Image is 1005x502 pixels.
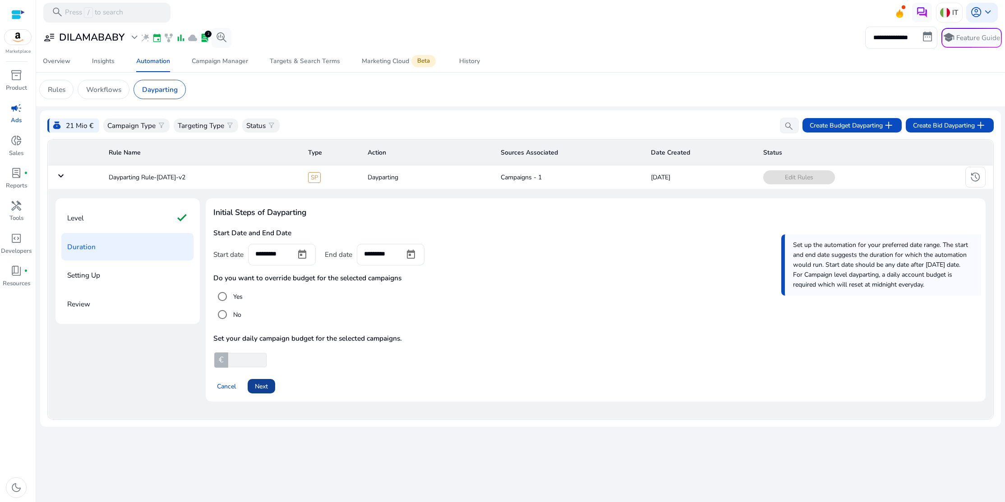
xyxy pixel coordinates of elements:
[213,228,977,238] h4: Start Date and End Date
[37,52,45,59] img: tab_domain_overview_orange.svg
[10,102,22,114] span: campaign
[906,118,994,132] button: Create Bid Daypartingadd
[308,172,321,183] span: SP
[810,119,894,131] span: Create Budget Dayparting
[67,267,100,283] p: Setting Up
[956,33,1000,43] p: Feature Guide
[1,247,32,256] p: Developers
[362,57,438,65] div: Marketing Cloud
[11,116,22,125] p: Ads
[941,28,1002,48] button: schoolFeature Guide
[10,482,22,493] span: dark_mode
[67,239,96,255] p: Duration
[3,279,30,288] p: Resources
[24,171,28,175] span: fiber_manual_record
[10,135,22,146] span: donut_small
[965,167,986,187] button: history
[10,167,22,179] span: lab_profile
[65,7,123,18] p: Press to search
[913,119,987,131] span: Create Bid Dayparting
[91,52,98,59] img: tab_keywords_by_traffic_grey.svg
[213,285,977,324] mat-radio-group: override budget
[84,7,92,18] span: /
[940,8,950,18] img: it.svg
[14,23,22,31] img: website_grey.svg
[67,296,90,312] p: Review
[164,33,174,43] span: family_history
[213,250,244,260] div: Start date
[5,30,32,45] img: amazon.svg
[301,140,360,165] th: Type
[200,33,210,43] span: lab_profile
[101,53,150,59] div: Keyword (traffico)
[48,84,65,95] p: Rules
[66,120,93,131] p: 21 Mio €
[24,269,28,273] span: fiber_manual_record
[101,140,301,165] th: Rule Name
[52,120,62,130] span: money_bag
[255,382,268,391] span: Next
[43,58,70,64] div: Overview
[178,120,224,131] p: Targeting Type
[10,265,22,277] span: book_4
[14,14,22,22] img: logo_orange.svg
[10,233,22,244] span: code_blocks
[982,6,994,18] span: keyboard_arrow_down
[231,310,241,319] label: No
[411,55,436,67] span: Beta
[763,170,834,184] span: Edit Rules
[248,379,275,393] button: Next
[644,165,756,189] td: [DATE]
[360,165,493,189] td: Dayparting
[400,244,422,265] button: Open calendar
[246,120,266,131] p: Status
[291,244,313,265] button: Open calendar
[781,234,981,296] div: Set up the automation for your preferred date range. The start and end date suggests the duration...
[192,58,248,64] div: Campaign Manager
[802,118,902,132] button: Create Budget Daypartingadd
[217,382,236,391] span: Cancel
[157,122,166,130] span: filter_alt
[6,182,27,191] p: Reports
[969,171,981,183] span: history
[10,69,22,81] span: inventory_2
[493,140,644,165] th: Sources Associated
[188,33,198,43] span: cloud
[952,5,958,20] p: IT
[943,32,954,43] span: school
[176,33,186,43] span: bar_chart
[10,200,22,212] span: handyman
[267,122,276,130] span: filter_alt
[784,121,794,131] span: search
[92,58,115,64] div: Insights
[219,355,224,365] span: €
[212,28,231,48] button: search_insights
[325,250,352,260] div: End date
[136,58,170,64] div: Automation
[756,140,993,165] th: Status
[59,32,124,43] h3: DILAMABABY
[270,58,340,64] div: Targets & Search Terms
[213,206,977,218] span: Initial Steps of Dayparting
[86,84,121,95] p: Workflows
[51,6,63,18] span: search
[55,170,66,181] mat-icon: keyboard_arrow_down
[226,122,234,130] span: filter_alt
[231,292,243,301] label: Yes
[6,84,27,93] p: Product
[176,210,188,226] mat-icon: check
[101,165,301,189] td: Dayparting Rule-[DATE]-v2
[360,140,493,165] th: Action
[975,119,987,131] span: add
[142,84,178,95] p: Dayparting
[793,270,952,289] span: For Campaign level dayparting, a daily account budget is required which will reset at midnight ev...
[140,33,150,43] span: wand_stars
[213,274,977,282] h4: Do you want to override budget for the selected campaigns
[970,6,982,18] span: account_circle
[213,328,977,349] h4: Set your daily campaign budget for the selected campaigns.
[5,48,31,55] p: Marketplace
[9,214,23,223] p: Tools
[883,119,894,131] span: add
[107,120,156,131] p: Campaign Type
[205,31,212,37] div: 2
